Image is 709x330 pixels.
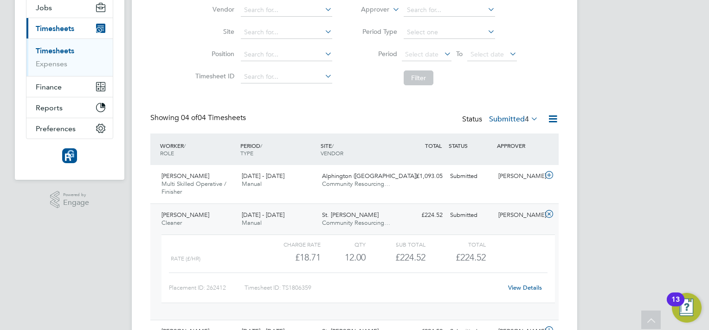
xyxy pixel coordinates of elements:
[171,255,200,262] span: rate (£/HR)
[181,113,246,122] span: 04 Timesheets
[161,172,209,180] span: [PERSON_NAME]
[672,293,702,323] button: Open Resource Center, 13 new notifications
[238,137,318,161] div: PERIOD
[150,113,248,123] div: Showing
[193,5,234,13] label: Vendor
[332,142,334,149] span: /
[193,27,234,36] label: Site
[36,24,74,33] span: Timesheets
[242,219,262,227] span: Manual
[181,113,198,122] span: 04 of
[63,191,89,199] span: Powered by
[26,18,113,38] button: Timesheets
[193,50,234,58] label: Position
[26,118,113,139] button: Preferences
[260,142,262,149] span: /
[489,114,538,124] label: Submitted
[456,252,486,263] span: £224.52
[318,137,399,161] div: SITE
[525,114,529,124] span: 4
[36,46,74,55] a: Timesheets
[355,50,397,58] label: Period
[453,48,465,60] span: To
[355,27,397,36] label: Period Type
[471,50,504,58] span: Select date
[241,48,332,61] input: Search for...
[36,124,76,133] span: Preferences
[62,148,77,163] img: resourcinggroup-logo-retina.png
[26,38,113,76] div: Timesheets
[366,250,425,265] div: £224.52
[425,239,485,250] div: Total
[261,250,321,265] div: £18.71
[321,149,343,157] span: VENDOR
[161,211,209,219] span: [PERSON_NAME]
[261,239,321,250] div: Charge rate
[241,4,332,17] input: Search for...
[404,70,433,85] button: Filter
[462,113,540,126] div: Status
[160,149,174,157] span: ROLE
[26,76,113,97] button: Finance
[36,3,52,12] span: Jobs
[245,280,502,295] div: Timesheet ID: TS1806359
[36,59,67,68] a: Expenses
[241,26,332,39] input: Search for...
[26,97,113,118] button: Reports
[63,199,89,207] span: Engage
[169,280,245,295] div: Placement ID: 262412
[26,148,113,163] a: Go to home page
[242,180,262,188] span: Manual
[446,208,495,223] div: Submitted
[321,250,366,265] div: 12.00
[495,208,543,223] div: [PERSON_NAME]
[322,172,417,180] span: Alphington ([GEOGRAPHIC_DATA])
[184,142,186,149] span: /
[242,172,284,180] span: [DATE] - [DATE]
[508,284,542,292] a: View Details
[161,180,226,196] span: Multi Skilled Operative / Finisher
[36,82,62,91] span: Finance
[446,169,495,184] div: Submitted
[495,169,543,184] div: [PERSON_NAME]
[366,239,425,250] div: Sub Total
[398,169,446,184] div: £1,093.05
[242,211,284,219] span: [DATE] - [DATE]
[36,103,63,112] span: Reports
[161,219,182,227] span: Cleaner
[405,50,438,58] span: Select date
[240,149,253,157] span: TYPE
[404,4,495,17] input: Search for...
[321,239,366,250] div: QTY
[671,299,680,311] div: 13
[495,137,543,154] div: APPROVER
[425,142,442,149] span: TOTAL
[404,26,495,39] input: Select one
[241,70,332,83] input: Search for...
[348,5,389,14] label: Approver
[322,180,390,188] span: Community Resourcing…
[50,191,90,209] a: Powered byEngage
[322,219,390,227] span: Community Resourcing…
[446,137,495,154] div: STATUS
[398,208,446,223] div: £224.52
[158,137,238,161] div: WORKER
[322,211,379,219] span: St. [PERSON_NAME]
[193,72,234,80] label: Timesheet ID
